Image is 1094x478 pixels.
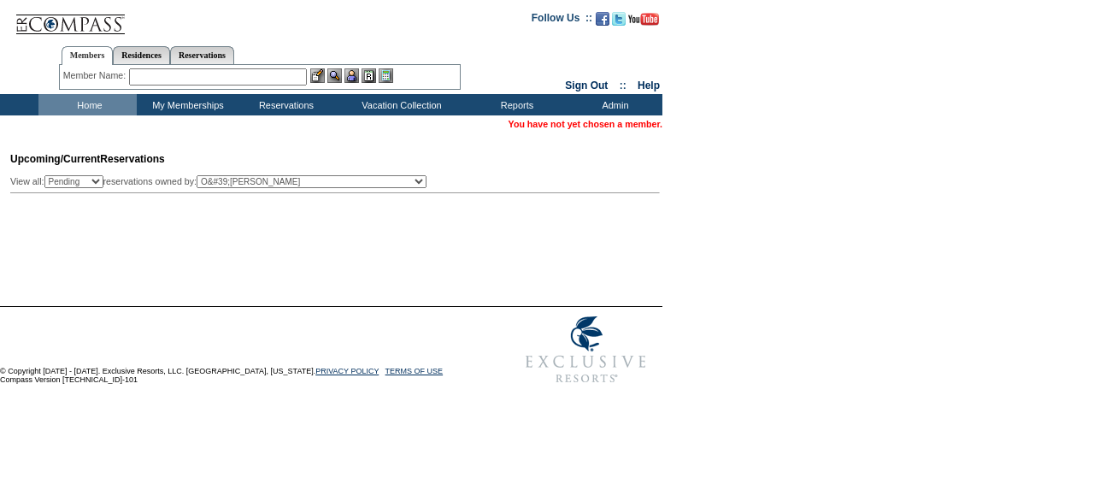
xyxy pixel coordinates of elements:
[137,94,235,115] td: My Memberships
[10,175,434,188] div: View all: reservations owned by:
[596,17,609,27] a: Become our fan on Facebook
[170,46,234,64] a: Reservations
[596,12,609,26] img: Become our fan on Facebook
[38,94,137,115] td: Home
[620,80,626,91] span: ::
[344,68,359,83] img: Impersonate
[10,153,165,165] span: Reservations
[612,12,626,26] img: Follow us on Twitter
[565,80,608,91] a: Sign Out
[564,94,662,115] td: Admin
[113,46,170,64] a: Residences
[10,153,100,165] span: Upcoming/Current
[532,10,592,31] td: Follow Us ::
[235,94,333,115] td: Reservations
[628,13,659,26] img: Subscribe to our YouTube Channel
[63,68,129,83] div: Member Name:
[315,367,379,375] a: PRIVACY POLICY
[362,68,376,83] img: Reservations
[327,68,342,83] img: View
[509,119,662,129] span: You have not yet chosen a member.
[638,80,660,91] a: Help
[466,94,564,115] td: Reports
[509,307,662,392] img: Exclusive Resorts
[310,68,325,83] img: b_edit.gif
[62,46,114,65] a: Members
[333,94,466,115] td: Vacation Collection
[385,367,444,375] a: TERMS OF USE
[612,17,626,27] a: Follow us on Twitter
[379,68,393,83] img: b_calculator.gif
[628,17,659,27] a: Subscribe to our YouTube Channel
